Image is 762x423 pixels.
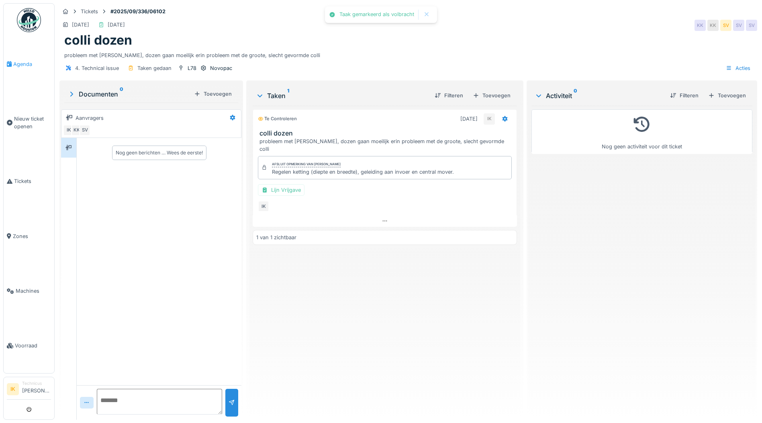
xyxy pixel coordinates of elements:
div: Aanvragers [76,114,104,122]
sup: 0 [574,91,577,101]
div: [DATE] [108,21,125,29]
div: 1 van 1 zichtbaar [256,234,296,241]
div: SV [733,20,744,31]
div: Afsluit opmerking van [PERSON_NAME] [272,162,341,167]
div: Filteren [667,90,702,101]
div: Activiteit [535,91,664,101]
img: Badge_color-CXgf-gQk.svg [17,8,41,32]
div: Technicus [22,380,51,386]
div: Toevoegen [470,90,514,101]
div: Nog geen berichten … Wees de eerste! [116,149,203,156]
div: SV [79,125,90,136]
sup: 0 [120,89,123,99]
span: Nieuw ticket openen [14,115,51,130]
div: Tickets [81,8,98,15]
div: probleem met [PERSON_NAME], dozen gaan moeilijk erin probleem met de groote, slecht gevormde colli [64,48,752,59]
div: SV [720,20,731,31]
div: probleem met [PERSON_NAME], dozen gaan moeilijk erin probleem met de groote, slecht gevormde colli [259,138,513,153]
div: IK [63,125,74,136]
div: Taken gedaan [137,64,172,72]
span: Zones [13,232,51,240]
a: Zones [4,209,54,263]
div: [DATE] [460,115,478,123]
div: IK [484,113,495,125]
div: KK [695,20,706,31]
h1: colli dozen [64,33,132,48]
span: Agenda [13,60,51,68]
div: SV [746,20,757,31]
div: Acties [722,62,754,74]
a: Nieuw ticket openen [4,91,54,154]
div: Regelen ketting (diepte en breedte), geleiding aan invoer en central mover. [272,168,454,176]
span: Tickets [14,177,51,185]
div: [DATE] [72,21,89,29]
div: Taak gemarkeerd als volbracht [339,11,414,18]
a: Agenda [4,37,54,91]
a: Voorraad [4,318,54,373]
div: KK [71,125,82,136]
div: L78 [188,64,196,72]
div: Lijn Vrijgave [258,184,304,196]
div: Novopac [210,64,232,72]
div: Toevoegen [705,90,749,101]
div: Nog geen activiteit voor dit ticket [537,113,747,150]
span: Machines [16,287,51,295]
strong: #2025/09/336/06102 [107,8,169,15]
div: 4. Technical issue [75,64,119,72]
div: IK [258,201,269,212]
a: IK Technicus[PERSON_NAME] [7,380,51,400]
div: KK [707,20,719,31]
h3: colli dozen [259,129,513,137]
sup: 1 [287,91,289,101]
a: Machines [4,264,54,318]
div: Te controleren [258,115,297,122]
div: Taken [256,91,428,101]
li: [PERSON_NAME] [22,380,51,398]
li: IK [7,383,19,395]
span: Voorraad [15,342,51,349]
div: Toevoegen [191,88,235,99]
div: Filteren [431,90,466,101]
a: Tickets [4,154,54,209]
div: Documenten [67,89,191,99]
